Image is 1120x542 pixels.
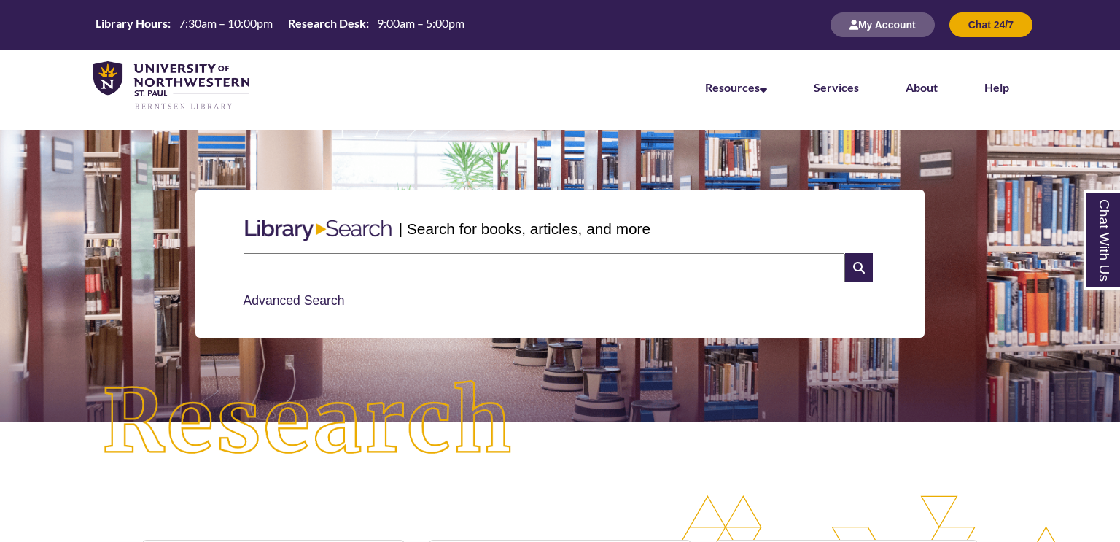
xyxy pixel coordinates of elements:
p: | Search for books, articles, and more [399,217,650,240]
th: Research Desk: [282,15,371,31]
button: Chat 24/7 [949,12,1032,37]
img: Libary Search [238,214,399,247]
a: About [906,80,938,94]
img: UNWSP Library Logo [93,61,249,111]
span: 7:30am – 10:00pm [179,16,273,30]
a: Chat 24/7 [949,18,1032,31]
th: Library Hours: [90,15,173,31]
a: Hours Today [90,15,470,35]
a: Advanced Search [244,293,345,308]
span: 9:00am – 5:00pm [377,16,464,30]
img: Research [56,335,560,510]
a: Help [984,80,1009,94]
i: Search [845,253,873,282]
a: Services [814,80,859,94]
table: Hours Today [90,15,470,34]
button: My Account [831,12,935,37]
a: Resources [705,80,767,94]
a: My Account [831,18,935,31]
